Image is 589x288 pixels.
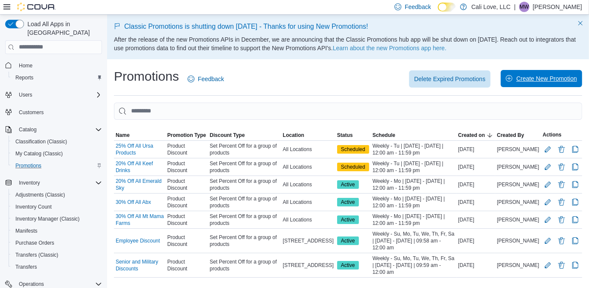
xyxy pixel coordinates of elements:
a: My Catalog (Classic) [12,149,66,159]
span: Promotion Type [167,132,206,139]
a: 20% Off All Emerald Sky [116,178,164,191]
span: [PERSON_NAME] [497,181,539,188]
button: Inventory [2,177,105,189]
button: Promotion Type [166,130,208,140]
button: Clone Promotion [570,260,580,270]
span: Manifests [15,227,37,234]
div: [DATE] [457,179,496,190]
span: Scheduled [337,145,369,154]
span: Weekly - Tu | [DATE] - [DATE] | 12:00 am - 11:59 pm [373,142,455,156]
span: Home [19,62,33,69]
div: Set Percent Off for a group of products [208,176,281,193]
span: [PERSON_NAME] [497,164,539,170]
span: Weekly - Su, Mo, Tu, We, Th, Fr, Sa | [DATE] - [DATE] | 09:58 am - 12:00 am [373,230,455,251]
button: Reports [9,72,105,84]
a: 20% Off All Keef Drinks [116,160,164,174]
span: Feedback [405,3,431,11]
span: Product Discount [167,258,206,272]
span: Active [341,237,355,245]
span: Purchase Orders [15,239,54,246]
span: Active [337,236,359,245]
div: [DATE] [457,236,496,246]
span: Scheduled [337,163,369,171]
span: Customers [15,107,102,118]
span: Name [116,132,130,139]
span: Product Discount [167,160,206,174]
button: Delete Promotion [556,197,567,207]
span: Product Discount [167,178,206,191]
span: Inventory [19,179,40,186]
button: Users [15,90,36,100]
span: [PERSON_NAME] [497,199,539,206]
span: Promotions [15,162,42,169]
span: Transfers [15,264,37,270]
a: Customers [15,107,47,118]
span: Users [19,91,32,98]
a: Transfers [12,262,40,272]
span: Transfers (Classic) [12,250,102,260]
p: Classic Promotions is shutting down [DATE] - Thanks for using New Promotions! [114,21,582,32]
span: Active [337,261,359,270]
button: Catalog [2,124,105,136]
span: [STREET_ADDRESS] [283,237,334,244]
button: Delete Promotion [556,144,567,155]
p: Cali Love, LLC [471,2,511,12]
span: Catalog [15,124,102,135]
div: Set Percent Off for a group of products [208,158,281,176]
span: Status [337,132,353,139]
span: Classification (Classic) [12,136,102,147]
button: Edit Promotion [543,236,553,246]
button: Created on [457,130,496,140]
img: Cova [17,3,56,11]
h1: Promotions [114,68,179,85]
button: Catalog [15,124,40,135]
span: Scheduled [341,163,365,171]
span: Inventory Count [12,202,102,212]
button: Clone Promotion [570,162,580,172]
button: Users [2,89,105,101]
span: Transfers [12,262,102,272]
span: Active [341,261,355,269]
button: Transfers [9,261,105,273]
span: Feedback [198,75,224,83]
span: Delete Expired Promotions [414,75,486,83]
span: Home [15,60,102,71]
span: Users [15,90,102,100]
a: Manifests [12,226,41,236]
span: Active [337,198,359,206]
span: Catalog [19,126,36,133]
input: Dark Mode [438,3,456,12]
span: MW [520,2,529,12]
button: Edit Promotion [543,215,553,225]
button: Edit Promotion [543,260,553,270]
button: Discount Type [208,130,281,140]
button: Delete Promotion [556,215,567,225]
a: 30% Off All Abx [116,199,151,206]
span: Inventory Count [15,203,52,210]
span: All Locations [283,146,312,153]
span: Inventory Manager (Classic) [12,214,102,224]
p: [PERSON_NAME] [533,2,582,12]
button: Purchase Orders [9,237,105,249]
div: Set Percent Off for a group of products [208,257,281,274]
span: Weekly - Tu | [DATE] - [DATE] | 12:00 am - 11:59 pm [373,160,455,174]
span: [PERSON_NAME] [497,237,539,244]
span: Customers [19,109,44,116]
button: Clone Promotion [570,236,580,246]
span: Transfers (Classic) [15,252,58,258]
button: Clone Promotion [570,197,580,207]
div: Melissa Wight [519,2,529,12]
button: Dismiss this callout [575,18,586,28]
span: Classification (Classic) [15,138,67,145]
span: All Locations [283,199,312,206]
span: Active [337,215,359,224]
button: Transfers (Classic) [9,249,105,261]
a: Transfers (Classic) [12,250,62,260]
span: [STREET_ADDRESS] [283,262,334,269]
button: Edit Promotion [543,197,553,207]
span: Active [337,180,359,189]
span: [PERSON_NAME] [497,146,539,153]
a: Promotions [12,161,45,171]
span: [PERSON_NAME] [497,216,539,223]
a: Learn about the new Promotions app here. [333,45,446,52]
